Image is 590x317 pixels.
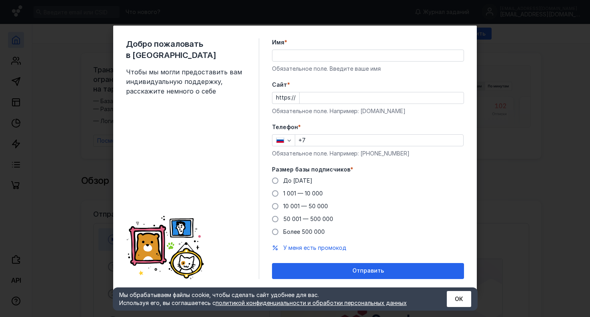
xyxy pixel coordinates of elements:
[272,165,350,173] span: Размер базы подписчиков
[272,81,287,89] span: Cайт
[447,291,471,307] button: ОК
[216,299,407,306] a: политикой конфиденциальности и обработки персональных данных
[283,215,333,222] span: 50 001 — 500 000
[272,38,284,46] span: Имя
[126,67,246,96] span: Чтобы мы могли предоставить вам индивидуальную поддержку, расскажите немного о себе
[126,38,246,61] span: Добро пожаловать в [GEOGRAPHIC_DATA]
[272,107,464,115] div: Обязательное поле. Например: [DOMAIN_NAME]
[119,291,427,307] div: Мы обрабатываем файлы cookie, чтобы сделать сайт удобнее для вас. Используя его, вы соглашаетесь c
[272,123,298,131] span: Телефон
[283,244,346,252] button: У меня есть промокод
[272,150,464,158] div: Обязательное поле. Например: [PHONE_NUMBER]
[283,203,328,209] span: 10 001 — 50 000
[272,263,464,279] button: Отправить
[283,228,325,235] span: Более 500 000
[352,267,384,274] span: Отправить
[283,177,312,184] span: До [DATE]
[283,244,346,251] span: У меня есть промокод
[272,65,464,73] div: Обязательное поле. Введите ваше имя
[283,190,323,197] span: 1 001 — 10 000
